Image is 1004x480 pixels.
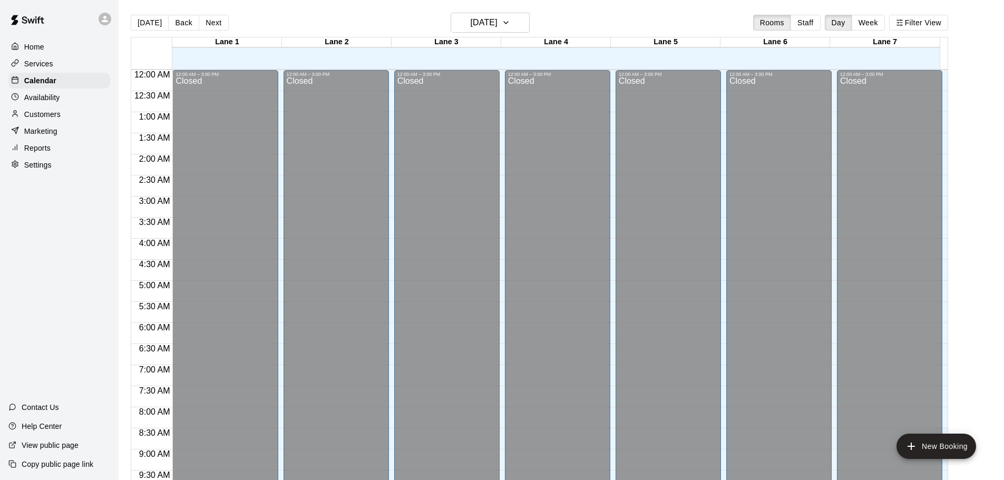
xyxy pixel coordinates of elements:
a: Reports [8,140,110,156]
button: Next [199,15,228,31]
p: View public page [22,440,79,450]
span: 7:00 AM [137,365,173,374]
span: 9:00 AM [137,449,173,458]
span: 6:30 AM [137,344,173,353]
button: Filter View [889,15,948,31]
div: 12:00 AM – 3:00 PM [287,72,386,77]
span: 7:30 AM [137,386,173,395]
button: add [896,434,976,459]
a: Services [8,56,110,72]
div: 12:00 AM – 3:00 PM [508,72,607,77]
a: Availability [8,90,110,105]
span: 4:00 AM [137,239,173,248]
span: 6:00 AM [137,323,173,332]
button: [DATE] [131,15,169,31]
div: Lane 5 [611,37,720,47]
div: 12:00 AM – 3:00 PM [729,72,828,77]
span: 5:00 AM [137,281,173,290]
span: 12:30 AM [132,91,173,100]
span: 5:30 AM [137,302,173,311]
a: Home [8,39,110,55]
span: 12:00 AM [132,70,173,79]
span: 1:30 AM [137,133,173,142]
p: Services [24,58,53,69]
a: Settings [8,157,110,173]
span: 3:00 AM [137,197,173,205]
button: Back [168,15,199,31]
span: 9:30 AM [137,471,173,479]
a: Marketing [8,123,110,139]
a: Customers [8,106,110,122]
p: Reports [24,143,51,153]
a: Calendar [8,73,110,89]
p: Copy public page link [22,459,93,469]
span: 3:30 AM [137,218,173,227]
p: Settings [24,160,52,170]
button: Staff [791,15,821,31]
span: 8:30 AM [137,428,173,437]
div: Lane 4 [501,37,611,47]
button: [DATE] [451,13,530,33]
span: 1:00 AM [137,112,173,121]
span: 8:00 AM [137,407,173,416]
div: Lane 1 [172,37,282,47]
p: Home [24,42,44,52]
div: Lane 7 [830,37,940,47]
div: 12:00 AM – 3:00 PM [176,72,275,77]
div: 12:00 AM – 3:00 PM [840,72,939,77]
span: 2:00 AM [137,154,173,163]
div: Lane 2 [282,37,392,47]
p: Calendar [24,75,56,86]
button: Day [825,15,852,31]
p: Help Center [22,421,62,432]
div: Lane 6 [720,37,830,47]
p: Customers [24,109,61,120]
button: Rooms [753,15,791,31]
span: 4:30 AM [137,260,173,269]
div: 12:00 AM – 3:00 PM [619,72,718,77]
h6: [DATE] [471,15,498,30]
p: Availability [24,92,60,103]
p: Marketing [24,126,57,136]
div: 12:00 AM – 3:00 PM [397,72,496,77]
div: Lane 3 [392,37,501,47]
button: Week [852,15,885,31]
p: Contact Us [22,402,59,413]
span: 2:30 AM [137,175,173,184]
